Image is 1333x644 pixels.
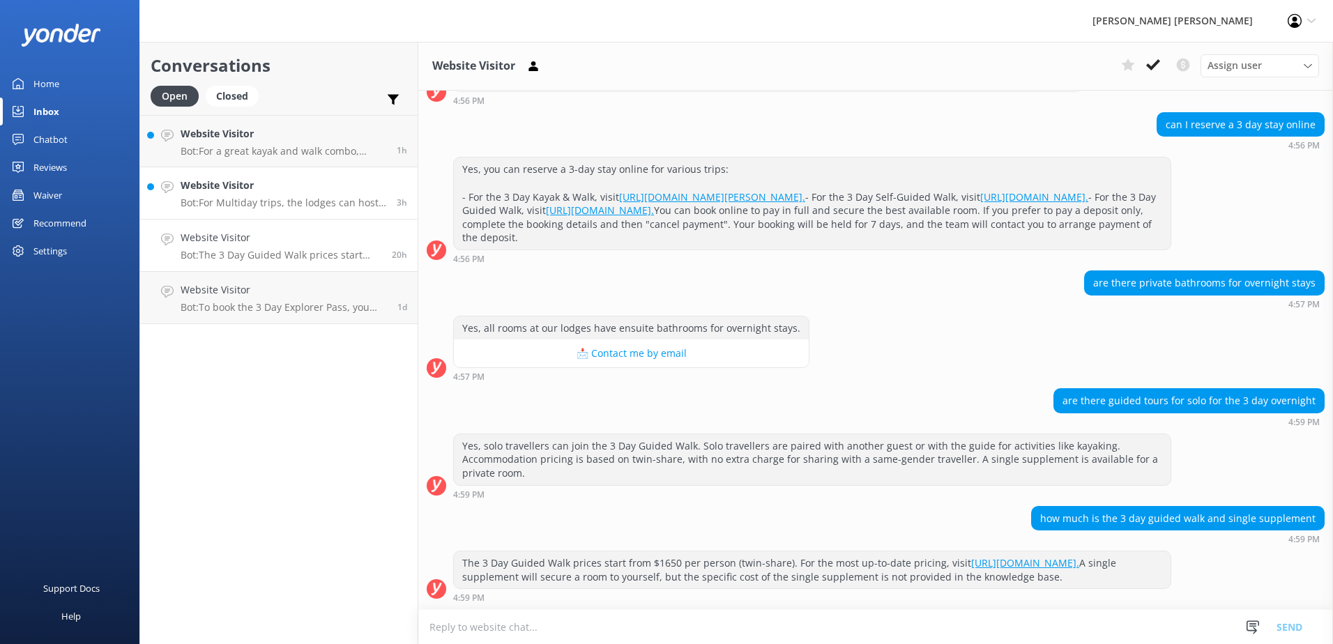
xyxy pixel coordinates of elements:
[1288,141,1320,150] strong: 4:56 PM
[454,158,1171,250] div: Yes, you can reserve a 3-day stay online for various trips: - For the 3 Day Kayak & Walk, visit -...
[206,88,266,103] a: Closed
[33,153,67,181] div: Reviews
[454,316,809,340] div: Yes, all rooms at our lodges have ensuite bathrooms for overnight stays.
[140,167,418,220] a: Website VisitorBot:For Multiday trips, the lodges can host a maximum of 26 people in twin share a...
[33,181,62,209] div: Waiver
[140,220,418,272] a: Website VisitorBot:The 3 Day Guided Walk prices start from $1650 per person (twin-share). For the...
[1054,389,1324,413] div: are there guided tours for solo for the 3 day overnight
[453,255,485,263] strong: 4:56 PM
[43,574,100,602] div: Support Docs
[971,556,1079,569] a: [URL][DOMAIN_NAME].
[453,371,809,381] div: Oct 10 2025 04:57pm (UTC +13:00) Pacific/Auckland
[1288,418,1320,427] strong: 4:59 PM
[181,145,386,158] p: Bot: For a great kayak and walk combo, consider the Beaches, Bays & Seals Plus Walk. It includes ...
[206,86,259,107] div: Closed
[392,249,407,261] span: Oct 10 2025 04:59pm (UTC +13:00) Pacific/Auckland
[619,190,805,204] a: [URL][DOMAIN_NAME][PERSON_NAME].
[151,52,407,79] h2: Conversations
[980,190,1088,204] a: [URL][DOMAIN_NAME].
[1085,271,1324,295] div: are there private bathrooms for overnight stays
[454,339,809,367] button: 📩 Contact me by email
[181,301,387,314] p: Bot: To book the 3 Day Explorer Pass, you need to call the team at [PHONE_NUMBER] or email [EMAIL...
[453,97,485,105] strong: 4:56 PM
[1032,507,1324,530] div: how much is the 3 day guided walk and single supplement
[397,197,407,208] span: Oct 11 2025 10:34am (UTC +13:00) Pacific/Auckland
[181,230,381,245] h4: Website Visitor
[453,373,485,381] strong: 4:57 PM
[1288,300,1320,309] strong: 4:57 PM
[151,86,199,107] div: Open
[33,70,59,98] div: Home
[33,237,67,265] div: Settings
[546,204,654,217] a: [URL][DOMAIN_NAME].
[1157,113,1324,137] div: can I reserve a 3 day stay online
[1208,58,1262,73] span: Assign user
[140,272,418,324] a: Website VisitorBot:To book the 3 Day Explorer Pass, you need to call the team at [PHONE_NUMBER] o...
[33,209,86,237] div: Recommend
[181,249,381,261] p: Bot: The 3 Day Guided Walk prices start from $1650 per person (twin-share). For the most up-to-da...
[33,98,59,125] div: Inbox
[453,489,1171,499] div: Oct 10 2025 04:59pm (UTC +13:00) Pacific/Auckland
[453,254,1171,263] div: Oct 10 2025 04:56pm (UTC +13:00) Pacific/Auckland
[1157,140,1325,150] div: Oct 10 2025 04:56pm (UTC +13:00) Pacific/Auckland
[181,126,386,141] h4: Website Visitor
[1053,417,1325,427] div: Oct 10 2025 04:59pm (UTC +13:00) Pacific/Auckland
[453,95,1083,105] div: Oct 10 2025 04:56pm (UTC +13:00) Pacific/Auckland
[1031,534,1325,544] div: Oct 10 2025 04:59pm (UTC +13:00) Pacific/Auckland
[397,301,407,313] span: Oct 09 2025 07:49pm (UTC +13:00) Pacific/Auckland
[21,24,101,47] img: yonder-white-logo.png
[181,197,386,209] p: Bot: For Multiday trips, the lodges can host a maximum of 26 people in twin share accommodation, ...
[432,57,515,75] h3: Website Visitor
[454,551,1171,588] div: The 3 Day Guided Walk prices start from $1650 per person (twin-share). For the most up-to-date pr...
[1201,54,1319,77] div: Assign User
[181,282,387,298] h4: Website Visitor
[453,594,485,602] strong: 4:59 PM
[1084,299,1325,309] div: Oct 10 2025 04:57pm (UTC +13:00) Pacific/Auckland
[151,88,206,103] a: Open
[454,434,1171,485] div: Yes, solo travellers can join the 3 Day Guided Walk. Solo travellers are paired with another gues...
[140,115,418,167] a: Website VisitorBot:For a great kayak and walk combo, consider the Beaches, Bays & Seals Plus Walk...
[1288,535,1320,544] strong: 4:59 PM
[397,144,407,156] span: Oct 11 2025 12:04pm (UTC +13:00) Pacific/Auckland
[61,602,81,630] div: Help
[181,178,386,193] h4: Website Visitor
[453,592,1171,602] div: Oct 10 2025 04:59pm (UTC +13:00) Pacific/Auckland
[33,125,68,153] div: Chatbot
[453,491,485,499] strong: 4:59 PM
